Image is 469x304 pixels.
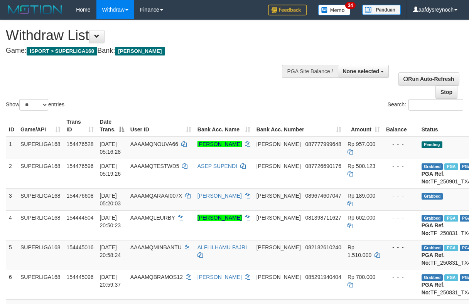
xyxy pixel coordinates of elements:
span: AAAAMQTESTWD5 [130,163,179,169]
td: SUPERLIGA168 [17,240,64,270]
span: Rp 700.000 [348,274,375,280]
td: SUPERLIGA168 [17,210,64,240]
td: 6 [6,270,17,299]
span: [PERSON_NAME] [256,274,301,280]
td: SUPERLIGA168 [17,159,64,188]
span: AAAAMQBRAMOS12 [130,274,183,280]
span: Copy 087726690176 to clipboard [305,163,341,169]
th: Balance [383,115,418,137]
span: [PERSON_NAME] [115,47,165,55]
span: Grabbed [422,193,443,200]
span: Rp 957.000 [348,141,375,147]
a: Stop [435,86,457,99]
span: 154445016 [67,244,94,250]
span: Copy 082182610240 to clipboard [305,244,341,250]
th: Date Trans.: activate to sort column descending [97,115,127,137]
span: ISPORT > SUPERLIGA168 [27,47,97,55]
label: Show entries [6,99,64,111]
span: [DATE] 20:50:23 [100,215,121,228]
button: None selected [338,65,389,78]
span: AAAAMQARAAI007X [130,193,182,199]
span: AAAAMQLEURBY [130,215,175,221]
b: PGA Ref. No: [422,222,445,236]
td: 2 [6,159,17,188]
span: Copy 089674607047 to clipboard [305,193,341,199]
span: None selected [343,68,380,74]
span: AAAAMQNOUVA66 [130,141,178,147]
span: 154444504 [67,215,94,221]
span: [DATE] 20:59:37 [100,274,121,288]
input: Search: [408,99,463,111]
th: Amount: activate to sort column ascending [344,115,383,137]
th: Trans ID: activate to sort column ascending [64,115,97,137]
span: Marked by aafmaleo [444,163,458,170]
span: 154476608 [67,193,94,199]
span: Marked by aafheankoy [444,274,458,281]
div: - - - [386,192,415,200]
div: - - - [386,162,415,170]
span: 154476596 [67,163,94,169]
span: [DATE] 20:58:24 [100,244,121,258]
a: [PERSON_NAME] [197,193,242,199]
td: SUPERLIGA168 [17,137,64,159]
span: Grabbed [422,245,443,251]
span: Rp 602.000 [348,215,375,221]
span: [PERSON_NAME] [256,193,301,199]
h4: Game: Bank: [6,47,305,55]
span: Marked by aafheankoy [444,245,458,251]
span: [DATE] 05:16:28 [100,141,121,155]
span: Rp 500.123 [348,163,375,169]
span: Rp 189.000 [348,193,375,199]
th: Bank Acc. Number: activate to sort column ascending [253,115,344,137]
span: Rp 1.510.000 [348,244,371,258]
span: [PERSON_NAME] [256,141,301,147]
span: Grabbed [422,274,443,281]
span: 154445096 [67,274,94,280]
span: Marked by aafounsreynich [444,215,458,222]
span: AAAAMQMINBANTU [130,244,182,250]
th: Bank Acc. Name: activate to sort column ascending [194,115,253,137]
a: [PERSON_NAME] [197,274,242,280]
img: Button%20Memo.svg [318,5,351,15]
b: PGA Ref. No: [422,171,445,185]
td: 4 [6,210,17,240]
a: ALFI ILHAMU FAJRI [197,244,247,250]
div: - - - [386,244,415,251]
a: [PERSON_NAME] [197,215,242,221]
span: Grabbed [422,215,443,222]
span: [PERSON_NAME] [256,163,301,169]
img: panduan.png [362,5,401,15]
img: Feedback.jpg [268,5,307,15]
div: - - - [386,214,415,222]
div: - - - [386,140,415,148]
td: SUPERLIGA168 [17,188,64,210]
td: 5 [6,240,17,270]
div: PGA Site Balance / [282,65,337,78]
span: 154476528 [67,141,94,147]
a: ASEP SUPENDI [197,163,237,169]
a: [PERSON_NAME] [197,141,242,147]
th: User ID: activate to sort column ascending [127,115,194,137]
img: MOTION_logo.png [6,4,64,15]
th: ID [6,115,17,137]
b: PGA Ref. No: [422,282,445,296]
span: Grabbed [422,163,443,170]
td: 1 [6,137,17,159]
div: - - - [386,273,415,281]
a: Run Auto-Refresh [398,72,459,86]
span: [PERSON_NAME] [256,215,301,221]
span: [DATE] 05:20:03 [100,193,121,207]
span: Pending [422,141,442,148]
span: Copy 085291940404 to clipboard [305,274,341,280]
span: 34 [345,2,356,9]
h1: Withdraw List [6,28,305,43]
span: [DATE] 05:19:26 [100,163,121,177]
span: Copy 087777999648 to clipboard [305,141,341,147]
span: Copy 081398711627 to clipboard [305,215,341,221]
span: [PERSON_NAME] [256,244,301,250]
th: Game/API: activate to sort column ascending [17,115,64,137]
td: 3 [6,188,17,210]
label: Search: [388,99,463,111]
td: SUPERLIGA168 [17,270,64,299]
select: Showentries [19,99,48,111]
